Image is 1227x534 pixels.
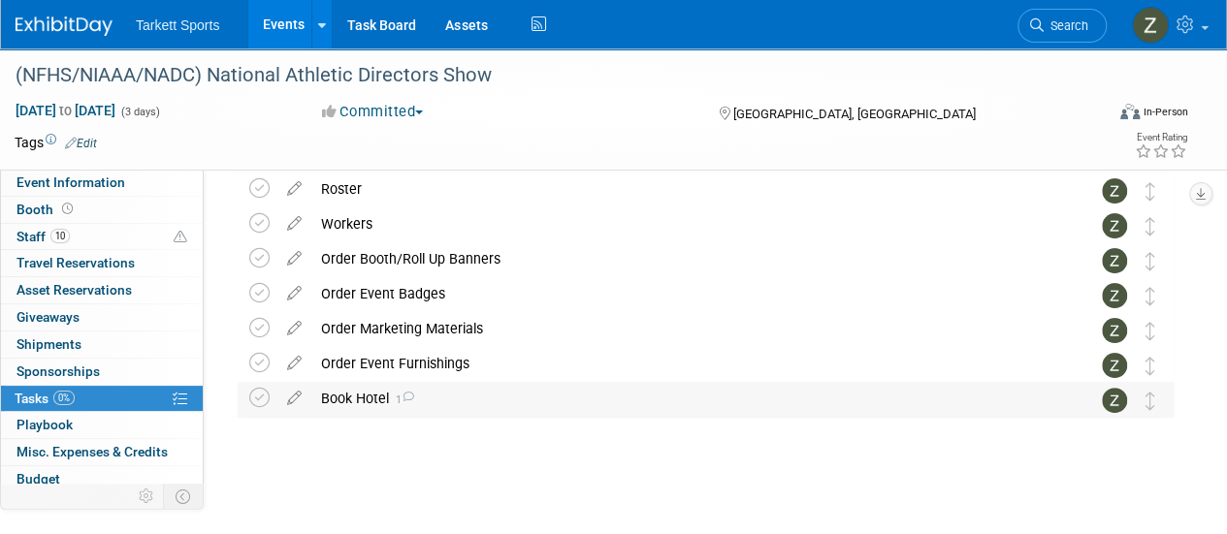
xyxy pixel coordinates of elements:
[277,390,311,407] a: edit
[277,355,311,372] a: edit
[136,17,219,33] span: Tarkett Sports
[1017,101,1188,130] div: Event Format
[311,277,1063,310] div: Order Event Badges
[1017,9,1107,43] a: Search
[9,58,1088,93] div: (NFHS/NIAAA/NADC) National Athletic Directors Show
[311,347,1063,380] div: Order Event Furnishings
[1,386,203,412] a: Tasks0%
[16,255,135,270] span: Travel Reservations
[15,133,97,152] td: Tags
[50,229,70,243] span: 10
[15,102,116,119] span: [DATE] [DATE]
[1146,252,1155,270] i: Move task
[1146,357,1155,375] i: Move task
[164,484,204,509] td: Toggle Event Tabs
[16,444,168,459] span: Misc. Expenses & Credits
[1102,353,1127,378] img: Zak Sigler
[311,207,1063,240] div: Workers
[174,229,187,246] span: Potential Scheduling Conflict -- at least one attendee is tagged in another overlapping event.
[130,484,164,509] td: Personalize Event Tab Strip
[1102,318,1127,343] img: Zak Sigler
[1,412,203,438] a: Playbook
[277,215,311,233] a: edit
[53,391,75,405] span: 0%
[1,304,203,330] a: Giveaways
[1146,322,1155,340] i: Move task
[1120,104,1140,119] img: Format-Inperson.png
[1,331,203,358] a: Shipments
[16,309,80,325] span: Giveaways
[311,312,1063,345] div: Order Marketing Materials
[65,137,97,150] a: Edit
[1044,18,1088,33] span: Search
[1102,178,1127,204] img: Zak Sigler
[16,417,73,432] span: Playbook
[311,173,1063,205] div: Roster
[58,202,77,216] span: Booth not reserved yet
[1102,388,1127,413] img: Zak Sigler
[1,359,203,385] a: Sponsorships
[1146,217,1155,236] i: Move task
[1,197,203,223] a: Booth
[15,391,75,406] span: Tasks
[1143,105,1188,119] div: In-Person
[311,242,1063,275] div: Order Booth/Roll Up Banners
[1132,7,1169,44] img: Zak Sigler
[277,250,311,267] a: edit
[1146,182,1155,201] i: Move task
[1,277,203,303] a: Asset Reservations
[16,282,132,298] span: Asset Reservations
[315,102,431,122] button: Committed
[16,336,81,352] span: Shipments
[16,16,113,36] img: ExhibitDay
[277,180,311,198] a: edit
[16,174,125,190] span: Event Information
[1146,287,1155,305] i: Move task
[1102,283,1127,308] img: Zak Sigler
[1102,213,1127,238] img: Zak Sigler
[277,285,311,302] a: edit
[1,250,203,276] a: Travel Reservations
[1,170,203,196] a: Event Information
[277,320,311,337] a: edit
[119,106,160,118] span: (3 days)
[16,363,100,379] span: Sponsorships
[16,202,77,217] span: Booth
[1135,133,1187,142] div: Event Rating
[1,439,203,465] a: Misc. Expenses & Credits
[1146,392,1155,410] i: Move task
[56,103,75,118] span: to
[1102,248,1127,273] img: Zak Sigler
[1,466,203,492] a: Budget
[16,471,60,487] span: Budget
[1,224,203,250] a: Staff10
[389,393,414,406] span: 1
[16,229,70,244] span: Staff
[732,107,975,121] span: [GEOGRAPHIC_DATA], [GEOGRAPHIC_DATA]
[311,382,1063,415] div: Book Hotel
